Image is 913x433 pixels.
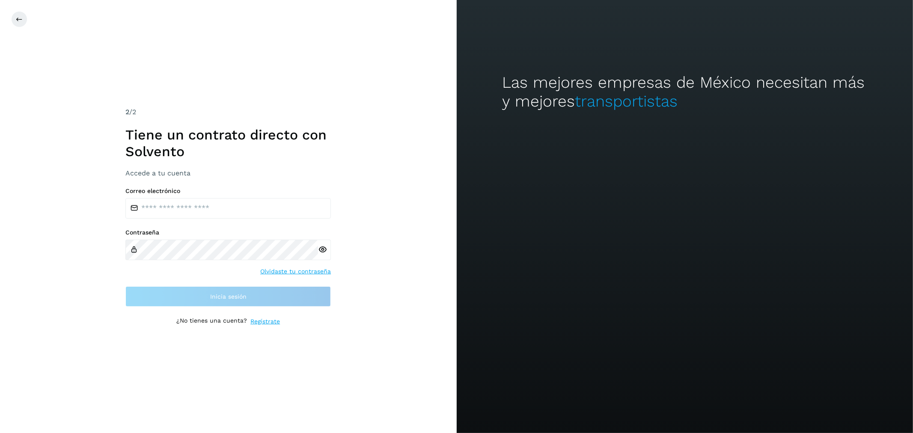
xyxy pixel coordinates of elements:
[250,317,280,326] a: Regístrate
[125,107,331,117] div: /2
[125,286,331,307] button: Inicia sesión
[260,267,331,276] a: Olvidaste tu contraseña
[210,294,247,300] span: Inicia sesión
[575,92,678,110] span: transportistas
[125,108,129,116] span: 2
[125,229,331,236] label: Contraseña
[125,127,331,160] h1: Tiene un contrato directo con Solvento
[176,317,247,326] p: ¿No tienes una cuenta?
[502,73,867,111] h2: Las mejores empresas de México necesitan más y mejores
[125,187,331,195] label: Correo electrónico
[125,169,331,177] h3: Accede a tu cuenta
